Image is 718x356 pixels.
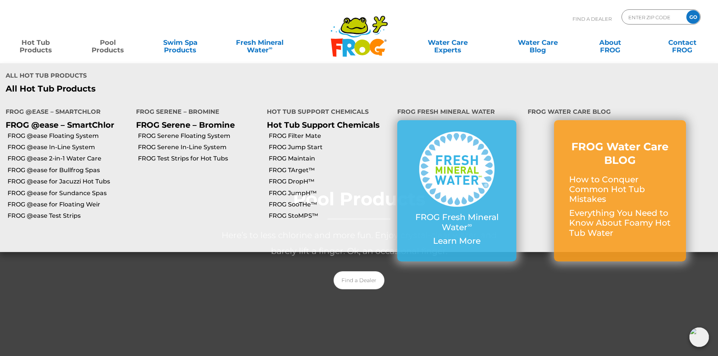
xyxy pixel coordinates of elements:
[138,154,261,163] a: FROG Test Strips for Hot Tubs
[152,35,208,50] a: Swim SpaProducts
[8,200,130,209] a: FROG @ease for Floating Weir
[8,189,130,197] a: FROG @ease for Sundance Spas
[269,177,392,186] a: FROG DropH™
[686,10,700,24] input: GO
[269,132,392,140] a: FROG Filter Mate
[269,189,392,197] a: FROG JumpH™
[654,35,710,50] a: ContactFROG
[582,35,638,50] a: AboutFROG
[269,200,392,209] a: FROG SooTHe™
[569,208,671,238] p: Everything You Need to Know About Foamy Hot Tub Water
[224,35,295,50] a: Fresh MineralWater∞
[8,154,130,163] a: FROG @ease 2-in-1 Water Care
[6,120,125,130] p: FROG @ease – SmartChlor
[267,105,386,120] h4: Hot Tub Support Chemicals
[573,9,612,28] p: Find A Dealer
[138,143,261,151] a: FROG Serene In-Line System
[412,236,501,246] p: Learn More
[569,175,671,205] p: How to Conquer Common Hot Tub Mistakes
[80,35,136,50] a: PoolProducts
[402,35,493,50] a: Water CareExperts
[8,35,64,50] a: Hot TubProducts
[8,143,130,151] a: FROG @ease In-Line System
[6,69,354,84] h4: All Hot Tub Products
[8,212,130,220] a: FROG @ease Test Strips
[569,140,671,167] h3: FROG Water Care BLOG
[412,131,501,250] a: FROG Fresh Mineral Water∞ Learn More
[269,166,392,174] a: FROG TArget™
[569,140,671,242] a: FROG Water Care BLOG How to Conquer Common Hot Tub Mistakes Everything You Need to Know About Foa...
[136,105,255,120] h4: FROG Serene – Bromine
[267,120,380,130] a: Hot Tub Support Chemicals
[628,12,678,23] input: Zip Code Form
[397,105,516,120] h4: FROG Fresh Mineral Water
[8,132,130,140] a: FROG @ease Floating System
[528,105,712,120] h4: FROG Water Care Blog
[412,212,501,232] p: FROG Fresh Mineral Water
[6,105,125,120] h4: FROG @ease – SmartChlor
[467,221,472,229] sup: ∞
[269,154,392,163] a: FROG Maintain
[269,212,392,220] a: FROG StoMPS™
[269,143,392,151] a: FROG Jump Start
[689,327,709,347] img: openIcon
[8,166,130,174] a: FROG @ease for Bullfrog Spas
[334,271,384,289] a: Find a Dealer
[136,120,255,130] p: FROG Serene – Bromine
[6,84,354,94] a: All Hot Tub Products
[138,132,261,140] a: FROG Serene Floating System
[269,45,273,51] sup: ∞
[510,35,566,50] a: Water CareBlog
[8,177,130,186] a: FROG @ease for Jacuzzi Hot Tubs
